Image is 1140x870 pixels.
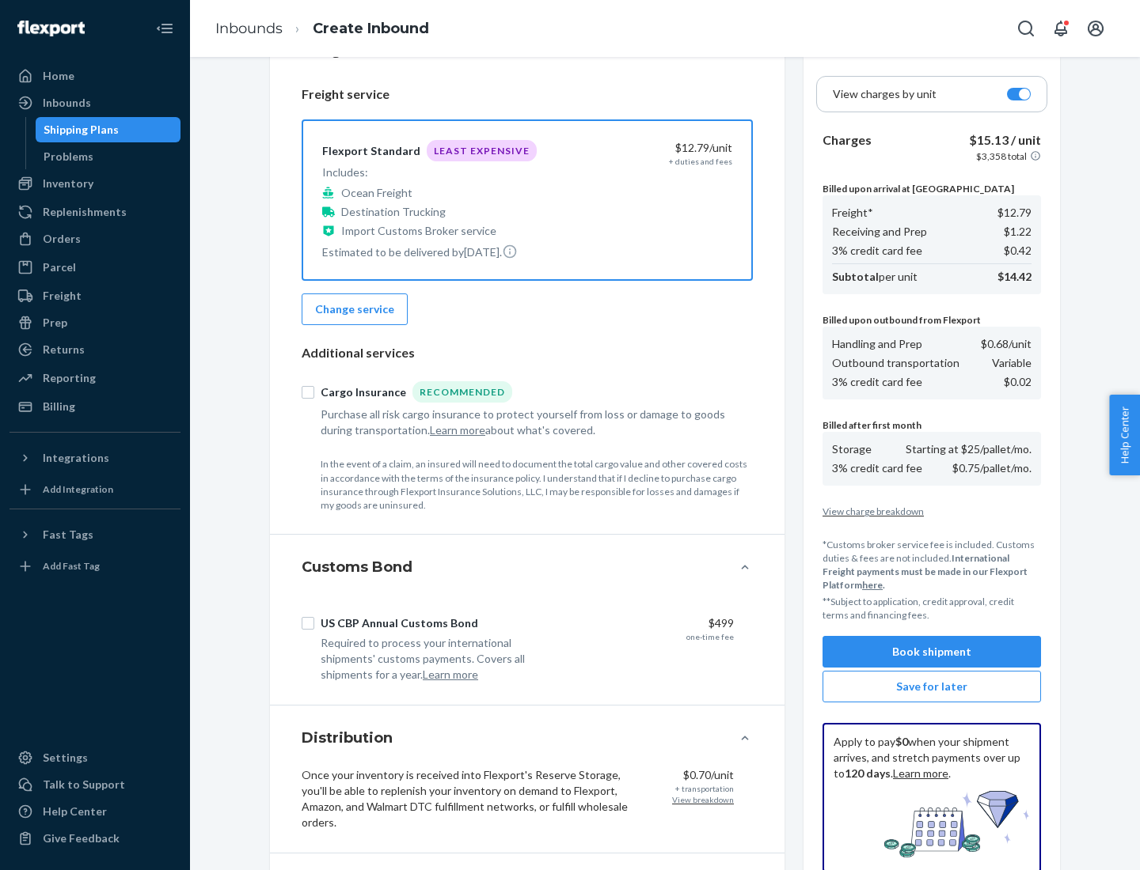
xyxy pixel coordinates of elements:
a: Settings [9,745,180,770]
a: Create Inbound [313,20,429,37]
button: Open Search Box [1010,13,1042,44]
button: View charge breakdown [823,505,1041,518]
a: Replenishments [9,199,180,225]
div: Talk to Support [43,777,125,792]
div: Returns [43,342,85,357]
p: $0.70/unit [683,767,734,783]
a: Inbounds [215,20,283,37]
p: Handling and Prep [832,336,922,352]
a: Home [9,63,180,89]
p: $3,358 total [976,149,1027,163]
p: $0.75/pallet/mo. [952,460,1032,476]
div: Orders [43,231,81,247]
a: Add Fast Tag [9,554,180,579]
p: Storage [832,441,872,457]
button: Open account menu [1080,13,1111,44]
a: Parcel [9,255,180,280]
p: Receiving and Prep [832,224,927,240]
div: Settings [43,750,88,766]
div: one-time fee [686,631,734,642]
p: In the event of a claim, an insured will need to document the total cargo value and other covered... [321,457,753,512]
div: Cargo Insurance [321,384,406,400]
div: Inventory [43,176,93,191]
b: 120 days [845,766,891,780]
div: Replenishments [43,204,127,220]
p: Freight* [832,205,873,221]
div: Required to process your international shipments' customs payments. Covers all shipments for a year. [321,635,557,683]
div: + transportation [675,783,734,794]
p: Billed upon arrival at [GEOGRAPHIC_DATA] [823,182,1041,195]
p: $0.68 /unit [981,336,1032,352]
div: Billing [43,399,75,414]
p: $12.79 [997,205,1032,221]
p: $1.22 [1004,224,1032,240]
button: Learn more [423,667,478,683]
p: View charges by unit [833,86,937,102]
p: 3% credit card fee [832,374,922,390]
a: Shipping Plans [36,117,181,142]
ol: breadcrumbs [203,6,442,52]
p: Starting at $25/pallet/mo. [906,441,1032,457]
a: Orders [9,226,180,252]
div: Flexport Standard [322,143,420,159]
p: Outbound transportation [832,355,959,371]
a: Add Integration [9,477,180,502]
button: Change service [302,293,408,325]
div: Freight [43,288,82,304]
h4: Customs Bond [302,557,412,577]
div: $12.79 /unit [568,140,732,156]
p: Ocean Freight [341,185,412,201]
p: $0.02 [1004,374,1032,390]
span: Once your inventory is received into Flexport's Reserve Storage, you'll be able to replenish your... [302,768,628,829]
p: 3% credit card fee [832,243,922,259]
a: Freight [9,283,180,308]
div: Home [43,68,74,84]
p: $14.42 [997,269,1032,285]
div: Integrations [43,450,109,466]
div: US CBP Annual Customs Bond [321,615,478,631]
p: Billed upon outbound from Flexport [823,313,1041,327]
div: + duties and fees [669,156,732,167]
button: View breakdown [672,794,734,805]
button: Open notifications [1045,13,1077,44]
p: **Subject to application, credit approval, credit terms and financing fees. [823,595,1041,622]
a: here [862,579,883,591]
div: Problems [44,149,93,165]
button: Integrations [9,445,180,471]
a: Returns [9,337,180,362]
p: Includes: [322,165,537,180]
div: Add Fast Tag [43,559,100,573]
div: Give Feedback [43,830,120,846]
div: Recommended [412,381,512,403]
button: Help Center [1109,395,1140,475]
h4: Distribution [302,728,393,748]
a: Billing [9,394,180,419]
button: Fast Tags [9,522,180,547]
p: Import Customs Broker service [341,223,496,239]
img: Flexport logo [17,21,85,36]
div: Inbounds [43,95,91,111]
p: Estimated to be delivered by [DATE] . [322,244,537,260]
button: Save for later [823,671,1041,702]
a: Help Center [9,799,180,824]
input: Cargo InsuranceRecommended [302,386,314,399]
input: US CBP Annual Customs Bond [302,617,314,630]
b: $0 [895,735,908,748]
button: Learn more [430,422,485,438]
p: Billed after first month [823,418,1041,432]
div: Reporting [43,370,96,386]
div: Least Expensive [427,140,537,161]
button: Give Feedback [9,826,180,851]
p: $0.42 [1004,243,1032,259]
div: Parcel [43,259,76,275]
div: Purchase all risk cargo insurance to protect yourself from loss or damage to goods during transpo... [321,407,734,438]
div: Add Integration [43,482,113,496]
div: Shipping Plans [44,122,119,138]
a: Inbounds [9,90,180,115]
a: Talk to Support [9,772,180,797]
div: Help Center [43,804,107,819]
b: Charges [823,132,872,147]
p: Apply to pay when your shipment arrives, and stretch payments over up to . . [834,734,1030,781]
b: Subtotal [832,270,879,283]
